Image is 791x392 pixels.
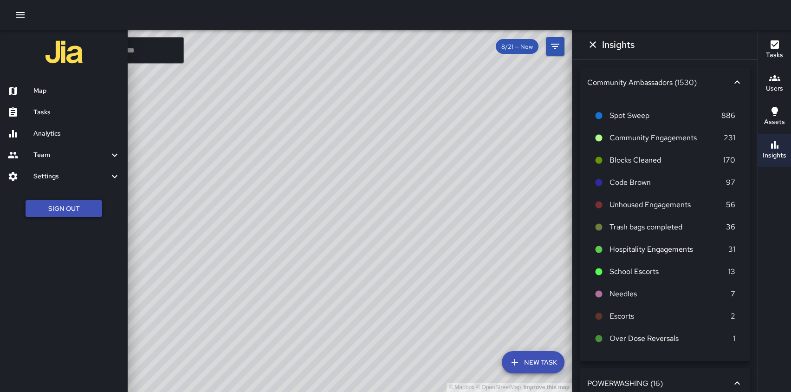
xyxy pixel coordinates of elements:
span: Trash bags completed [609,222,726,233]
h6: Map [33,86,120,96]
h6: Settings [33,171,109,182]
p: 7 [731,288,735,300]
span: Spot Sweep [609,110,721,121]
p: 13 [728,266,735,277]
h6: Analytics [33,129,120,139]
h6: Assets [764,117,785,127]
button: New Task [502,351,564,373]
p: 886 [721,110,735,121]
button: Sign Out [26,200,102,217]
img: jia-logo [45,33,83,71]
p: 170 [723,155,735,166]
p: 31 [728,244,735,255]
span: Unhoused Engagements [609,199,726,210]
h6: Team [33,150,109,160]
span: School Escorts [609,266,728,277]
p: 2 [731,311,735,322]
h6: Tasks [33,107,120,118]
p: 97 [726,177,735,188]
h6: Users [766,84,783,94]
h6: Insights [763,150,786,161]
h6: Tasks [766,50,783,60]
h6: Insights [602,37,635,52]
p: 1 [733,333,735,344]
span: Over Dose Reversals [609,333,733,344]
span: Escorts [609,311,731,322]
span: Community Engagements [609,132,724,144]
span: Needles [609,288,731,300]
p: 36 [726,222,735,233]
div: POWERWASHING (16) [587,379,732,388]
div: Community Ambassadors (1530) [587,78,732,87]
button: Dismiss [584,35,602,54]
span: Hospitality Engagements [609,244,728,255]
span: Code Brown [609,177,726,188]
p: 231 [724,132,735,144]
p: 56 [726,199,735,210]
span: Blocks Cleaned [609,155,723,166]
